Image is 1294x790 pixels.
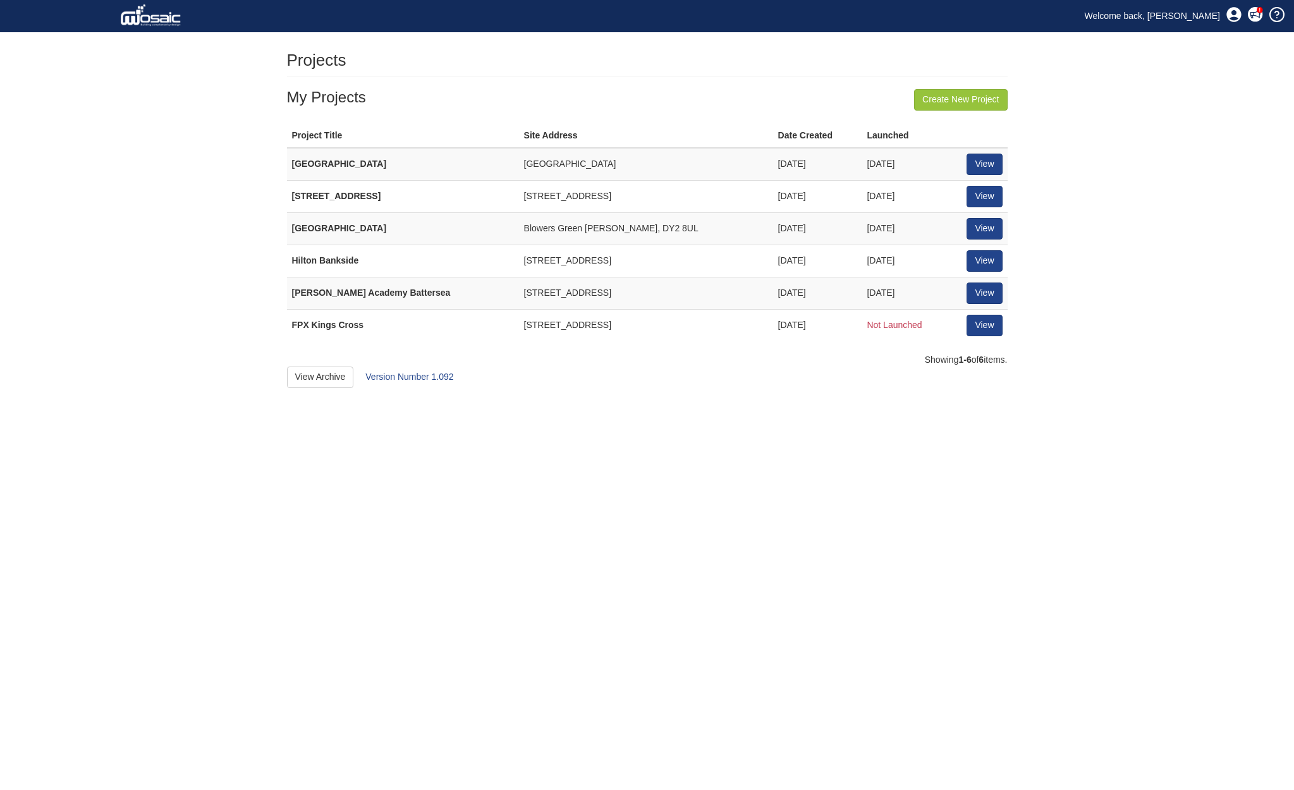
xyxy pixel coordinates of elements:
a: Welcome back, [PERSON_NAME] [1075,6,1230,25]
iframe: Chat [1240,733,1285,781]
a: View [967,186,1002,207]
strong: [PERSON_NAME] Academy Battersea [292,288,451,298]
strong: FPX Kings Cross [292,320,364,330]
div: Showing of items. [287,354,1008,367]
th: Launched [862,125,951,148]
td: [STREET_ADDRESS] [519,309,773,341]
img: logo_white.png [120,3,184,28]
td: [DATE] [773,309,862,341]
a: Create New Project [914,89,1007,111]
a: View [967,218,1002,240]
td: [DATE] [773,180,862,212]
td: [STREET_ADDRESS] [519,277,773,309]
a: View [967,315,1002,336]
td: [DATE] [862,212,951,245]
th: Date Created [773,125,862,148]
a: View [967,283,1002,304]
a: View [967,154,1002,175]
b: 6 [979,355,984,365]
td: [STREET_ADDRESS] [519,180,773,212]
td: [GEOGRAPHIC_DATA] [519,148,773,180]
td: [DATE] [773,212,862,245]
a: View Archive [287,367,354,388]
td: Blowers Green [PERSON_NAME], DY2 8UL [519,212,773,245]
td: [DATE] [773,277,862,309]
td: [DATE] [773,245,862,277]
h1: Projects [287,51,346,70]
strong: [GEOGRAPHIC_DATA] [292,159,387,169]
td: [DATE] [862,245,951,277]
h3: My Projects [287,89,1008,106]
td: [STREET_ADDRESS] [519,245,773,277]
td: [DATE] [862,277,951,309]
b: 1-6 [958,355,971,365]
th: Project Title [287,125,519,148]
strong: [STREET_ADDRESS] [292,191,381,201]
a: View [967,250,1002,272]
td: [DATE] [773,148,862,180]
td: [DATE] [862,180,951,212]
strong: [GEOGRAPHIC_DATA] [292,223,387,233]
span: Not Launched [867,320,922,330]
strong: Hilton Bankside [292,255,359,265]
td: [DATE] [862,148,951,180]
a: Version Number 1.092 [365,372,453,382]
th: Site Address [519,125,773,148]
